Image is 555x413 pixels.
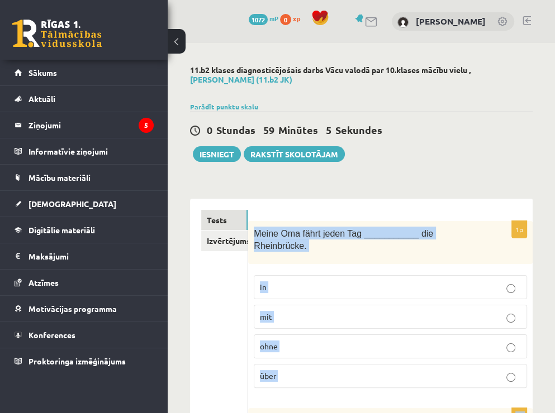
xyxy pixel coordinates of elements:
[29,172,91,183] span: Mācību materiāli
[15,217,154,243] a: Digitālie materiāli
[244,146,345,162] a: Rakstīt skolotājam
[207,123,212,136] span: 0
[201,210,248,230] a: Tests
[139,118,154,133] i: 5
[29,94,55,104] span: Aktuāli
[278,123,318,136] span: Minūtes
[15,270,154,295] a: Atzīmes
[190,74,292,84] a: [PERSON_NAME] (11.b2 JK)
[15,60,154,85] a: Sākums
[416,16,486,27] a: [PERSON_NAME]
[506,343,515,352] input: ohne
[506,314,515,323] input: mit
[201,230,248,251] a: Izvērtējums!
[260,311,272,321] span: mit
[326,123,331,136] span: 5
[397,17,409,28] img: Markuss Kokins
[29,243,154,269] legend: Maksājumi
[293,14,300,23] span: xp
[260,282,267,292] span: in
[269,14,278,23] span: mP
[29,225,95,235] span: Digitālie materiāli
[15,112,154,138] a: Ziņojumi5
[29,138,154,164] legend: Informatīvie ziņojumi
[260,341,278,351] span: ohne
[29,277,59,287] span: Atzīmes
[280,14,306,23] a: 0 xp
[280,14,291,25] span: 0
[506,373,515,382] input: über
[29,199,116,209] span: [DEMOGRAPHIC_DATA]
[15,322,154,348] a: Konferences
[15,165,154,190] a: Mācību materiāli
[263,123,274,136] span: 59
[254,229,433,251] span: Meine Oma fährt jeden Tag ___________ die Rheinbrücke.
[249,14,278,23] a: 1072 mP
[190,65,533,84] h2: 11.b2 klases diagnosticējošais darbs Vācu valodā par 10.klases mācību vielu ,
[190,102,258,111] a: Parādīt punktu skalu
[29,112,154,138] legend: Ziņojumi
[15,243,154,269] a: Maksājumi
[15,348,154,374] a: Proktoringa izmēģinājums
[15,86,154,112] a: Aktuāli
[216,123,255,136] span: Stundas
[29,330,75,340] span: Konferences
[249,14,268,25] span: 1072
[260,371,276,381] span: über
[193,146,241,162] button: Iesniegt
[29,304,117,314] span: Motivācijas programma
[15,138,154,164] a: Informatīvie ziņojumi
[15,191,154,217] a: [DEMOGRAPHIC_DATA]
[29,68,57,78] span: Sākums
[506,284,515,293] input: in
[511,220,527,238] p: 1p
[335,123,382,136] span: Sekundes
[29,356,126,366] span: Proktoringa izmēģinājums
[12,20,102,47] a: Rīgas 1. Tālmācības vidusskola
[15,296,154,321] a: Motivācijas programma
